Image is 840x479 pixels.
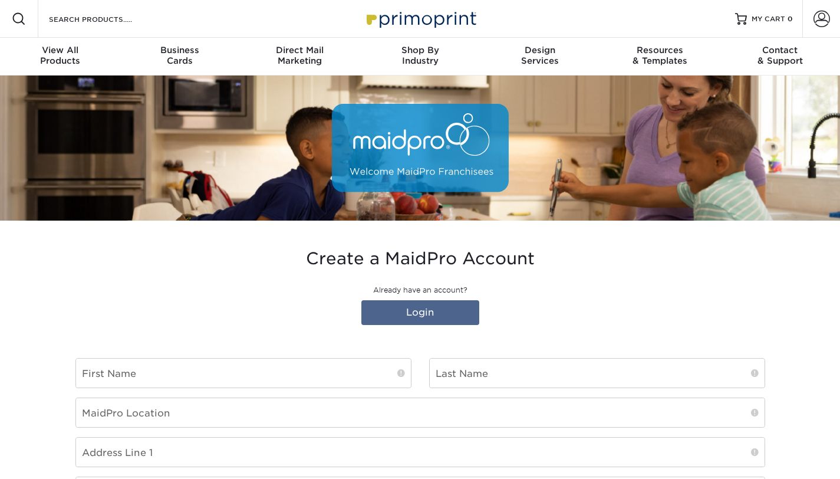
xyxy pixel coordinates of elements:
span: Design [480,45,600,55]
img: MaidPro [332,104,509,192]
span: 0 [788,15,793,23]
a: BusinessCards [120,38,241,76]
span: Contact [720,45,840,55]
input: SEARCH PRODUCTS..... [48,12,163,26]
span: Resources [600,45,720,55]
div: Industry [360,45,480,66]
div: & Support [720,45,840,66]
a: Resources& Templates [600,38,720,76]
span: Direct Mail [240,45,360,55]
a: Contact& Support [720,38,840,76]
a: Login [361,300,479,325]
a: Direct MailMarketing [240,38,360,76]
div: Marketing [240,45,360,66]
div: Cards [120,45,241,66]
a: Shop ByIndustry [360,38,480,76]
span: MY CART [752,14,785,24]
span: Business [120,45,241,55]
a: DesignServices [480,38,600,76]
p: Already have an account? [75,285,765,296]
div: Services [480,45,600,66]
img: Primoprint [361,6,479,31]
h3: Create a MaidPro Account [75,249,765,269]
span: Shop By [360,45,480,55]
div: & Templates [600,45,720,66]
